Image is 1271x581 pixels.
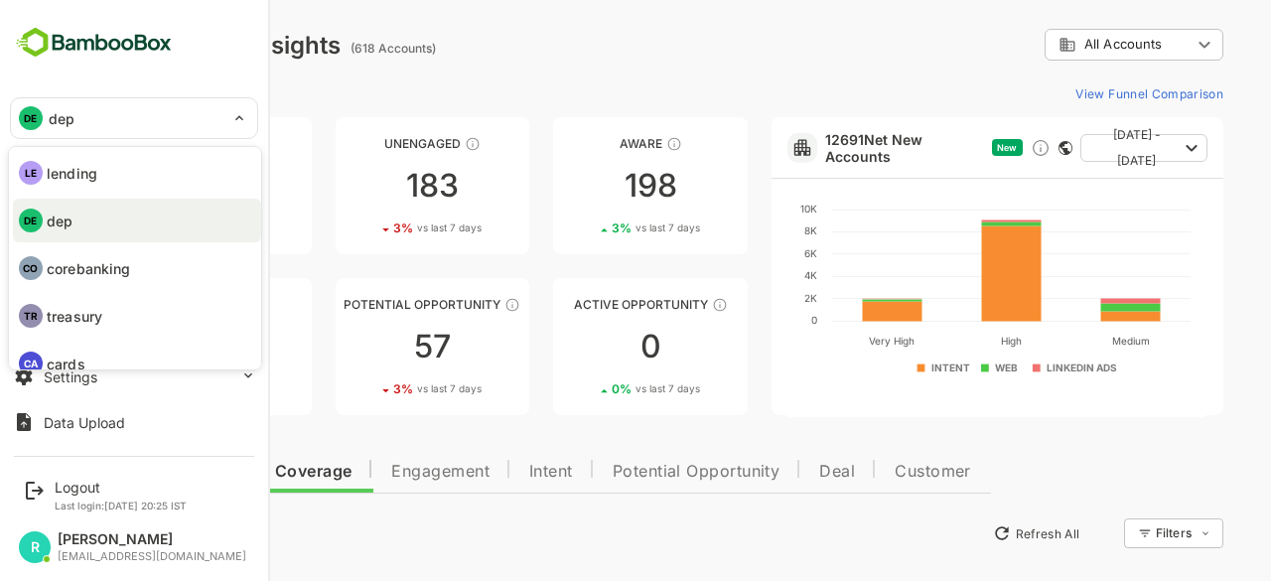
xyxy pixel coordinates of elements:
[989,141,1003,155] div: This card does not support filter and segments
[1043,335,1080,347] text: Medium
[19,256,43,280] div: CO
[47,163,97,184] p: lending
[742,314,748,326] text: 0
[484,170,678,202] div: 198
[998,77,1154,109] button: View Funnel Comparison
[130,381,195,396] span: vs last 7 days
[281,41,372,56] ag: (618 Accounts)
[460,464,503,480] span: Intent
[735,247,748,259] text: 6K
[47,211,72,231] p: dep
[484,136,678,151] div: Aware
[566,381,631,396] span: vs last 7 days
[47,354,85,374] p: cards
[931,335,952,348] text: High
[48,170,242,202] div: 78
[48,297,242,312] div: Engaged
[756,131,915,165] a: 12691Net New Accounts
[1015,37,1092,52] span: All Accounts
[1011,134,1138,162] button: [DATE] - [DATE]
[989,36,1122,54] div: All Accounts
[106,381,195,396] div: 6 %
[484,331,678,363] div: 0
[266,117,461,254] a: UnengagedThese accounts have not shown enough engagement and need nurturing1833%vs last 7 days
[177,136,193,152] div: These accounts have not been engaged with for a defined time period
[1027,122,1108,174] span: [DATE] - [DATE]
[19,161,43,185] div: LE
[735,269,748,281] text: 4K
[542,220,631,235] div: 3 %
[266,170,461,202] div: 183
[735,224,748,236] text: 8K
[48,331,242,363] div: 102
[168,297,184,313] div: These accounts are warm, further nurturing would qualify them to MQAs
[48,515,193,551] button: New Insights
[129,220,194,235] span: vs last 7 days
[266,278,461,415] a: Potential OpportunityThese accounts are MQAs and can be passed on to Inside Sales573%vs last 7 days
[19,209,43,232] div: DE
[731,203,748,215] text: 10K
[484,117,678,254] a: AwareThese accounts have just entered the buying cycle and need further nurturing1983%vs last 7 days
[266,331,461,363] div: 57
[47,306,102,327] p: treasury
[799,335,845,348] text: Very High
[1086,525,1122,540] div: Filters
[642,297,658,313] div: These accounts have open opportunities which might be at any of the Sales Stages
[48,136,242,151] div: Unreached
[484,278,678,415] a: Active OpportunityThese accounts have open opportunities which might be at any of the Sales Stage...
[266,297,461,312] div: Potential Opportunity
[435,297,451,313] div: These accounts are MQAs and can be passed on to Inside Sales
[597,136,613,152] div: These accounts have just entered the buying cycle and need further nurturing
[750,464,785,480] span: Deal
[47,258,130,279] p: corebanking
[395,136,411,152] div: These accounts have not shown enough engagement and need nurturing
[348,381,412,396] span: vs last 7 days
[19,304,43,328] div: TR
[48,117,242,254] a: UnreachedThese accounts have not been engaged with for a defined time period785%vs last 7 days
[348,220,412,235] span: vs last 7 days
[324,381,412,396] div: 3 %
[19,352,43,375] div: CA
[1084,515,1154,551] div: Filters
[322,464,420,480] span: Engagement
[915,517,1019,549] button: Refresh All
[324,220,412,235] div: 3 %
[927,142,947,153] span: New
[266,136,461,151] div: Unengaged
[566,220,631,235] span: vs last 7 days
[825,464,902,480] span: Customer
[68,464,282,480] span: Data Quality and Coverage
[48,31,271,60] div: Dashboard Insights
[543,464,711,480] span: Potential Opportunity
[542,381,631,396] div: 0 %
[977,362,1048,373] text: LINKEDIN ADS
[106,220,194,235] div: 5 %
[484,297,678,312] div: Active Opportunity
[926,362,949,373] text: WEB
[975,26,1154,65] div: All Accounts
[48,278,242,415] a: EngagedThese accounts are warm, further nurturing would qualify them to MQAs1026%vs last 7 days
[961,138,981,158] div: Discover new ICP-fit accounts showing engagement — via intent surges, anonymous website visits, L...
[735,292,748,304] text: 2K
